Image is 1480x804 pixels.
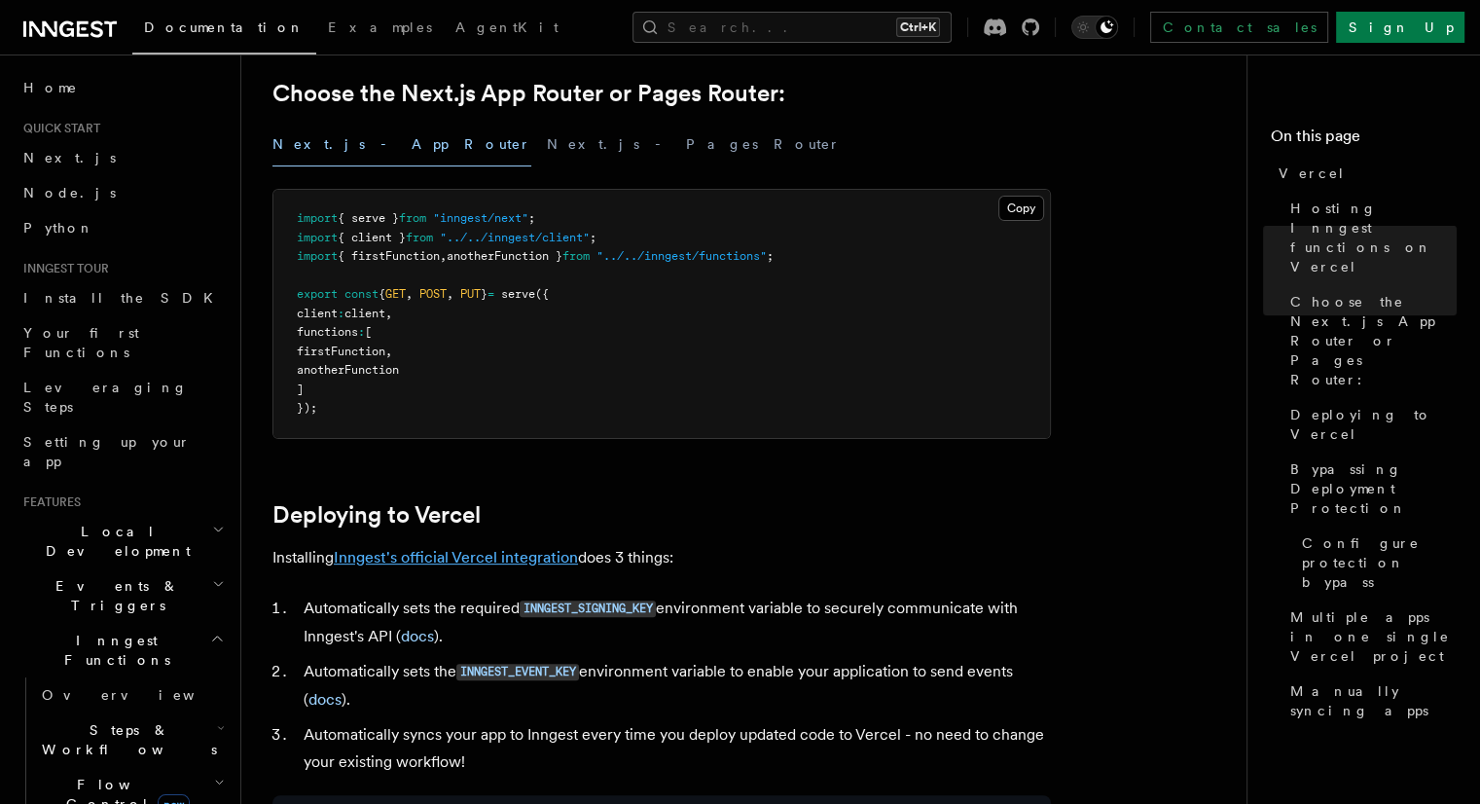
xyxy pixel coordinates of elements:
[16,261,109,276] span: Inngest tour
[298,595,1051,650] li: Automatically sets the required environment variable to securely communicate with Inngest's API ( ).
[34,720,217,759] span: Steps & Workflows
[440,249,447,263] span: ,
[1290,607,1457,666] span: Multiple apps in one single Vercel project
[1290,292,1457,389] span: Choose the Next.js App Router or Pages Router:
[385,307,392,320] span: ,
[23,185,116,201] span: Node.js
[272,544,1051,571] p: Installing does 3 things:
[16,210,229,245] a: Python
[535,287,549,301] span: ({
[16,175,229,210] a: Node.js
[455,19,559,35] span: AgentKit
[528,211,535,225] span: ;
[297,287,338,301] span: export
[1290,681,1457,720] span: Manually syncing apps
[132,6,316,55] a: Documentation
[344,287,379,301] span: const
[385,287,406,301] span: GET
[328,19,432,35] span: Examples
[144,19,305,35] span: Documentation
[297,307,338,320] span: client
[16,280,229,315] a: Install the SDK
[272,123,531,166] button: Next.js - App Router
[34,713,229,767] button: Steps & Workflows
[547,123,841,166] button: Next.js - Pages Router
[338,231,406,244] span: { client }
[16,576,212,615] span: Events & Triggers
[379,287,385,301] span: {
[767,249,774,263] span: ;
[297,249,338,263] span: import
[358,325,365,339] span: :
[1294,526,1457,600] a: Configure protection bypass
[344,307,385,320] span: client
[23,325,139,360] span: Your first Functions
[42,687,242,703] span: Overview
[456,664,579,680] code: INNGEST_EVENT_KEY
[1271,125,1457,156] h4: On this page
[433,211,528,225] span: "inngest/next"
[16,494,81,510] span: Features
[440,231,590,244] span: "../../inngest/client"
[338,249,440,263] span: { firstFunction
[481,287,487,301] span: }
[334,548,578,566] a: Inngest's official Vercel integration
[23,434,191,469] span: Setting up your app
[1302,533,1457,592] span: Configure protection bypass
[1336,12,1464,43] a: Sign Up
[520,599,656,617] a: INNGEST_SIGNING_KEY
[1271,156,1457,191] a: Vercel
[1282,674,1457,728] a: Manually syncing apps
[1282,191,1457,284] a: Hosting Inngest functions on Vercel
[16,370,229,424] a: Leveraging Steps
[1290,459,1457,518] span: Bypassing Deployment Protection
[447,287,453,301] span: ,
[316,6,444,53] a: Examples
[34,677,229,713] a: Overview
[1290,405,1457,444] span: Deploying to Vercel
[23,220,94,236] span: Python
[16,631,210,670] span: Inngest Functions
[399,211,426,225] span: from
[520,601,656,617] code: INNGEST_SIGNING_KEY
[460,287,481,301] span: PUT
[365,325,372,339] span: [
[562,249,590,263] span: from
[501,287,535,301] span: serve
[16,514,229,568] button: Local Development
[1282,452,1457,526] a: Bypassing Deployment Protection
[16,522,212,561] span: Local Development
[297,383,304,396] span: ]
[401,627,434,645] a: docs
[297,231,338,244] span: import
[308,690,342,709] a: docs
[272,80,785,107] a: Choose the Next.js App Router or Pages Router:
[23,78,78,97] span: Home
[16,424,229,479] a: Setting up your app
[298,658,1051,713] li: Automatically sets the environment variable to enable your application to send events ( ).
[16,70,229,105] a: Home
[297,211,338,225] span: import
[16,121,100,136] span: Quick start
[385,345,392,358] span: ,
[406,231,433,244] span: from
[16,568,229,623] button: Events & Triggers
[896,18,940,37] kbd: Ctrl+K
[297,345,385,358] span: firstFunction
[406,287,413,301] span: ,
[272,501,481,529] a: Deploying to Vercel
[297,401,317,415] span: });
[456,662,579,680] a: INNGEST_EVENT_KEY
[596,249,767,263] span: "../../inngest/functions"
[1282,600,1457,674] a: Multiple apps in one single Vercel project
[338,307,344,320] span: :
[297,325,358,339] span: functions
[1071,16,1118,39] button: Toggle dark mode
[16,315,229,370] a: Your first Functions
[16,140,229,175] a: Next.js
[338,211,399,225] span: { serve }
[1150,12,1328,43] a: Contact sales
[1282,284,1457,397] a: Choose the Next.js App Router or Pages Router:
[1290,199,1457,276] span: Hosting Inngest functions on Vercel
[23,150,116,165] span: Next.js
